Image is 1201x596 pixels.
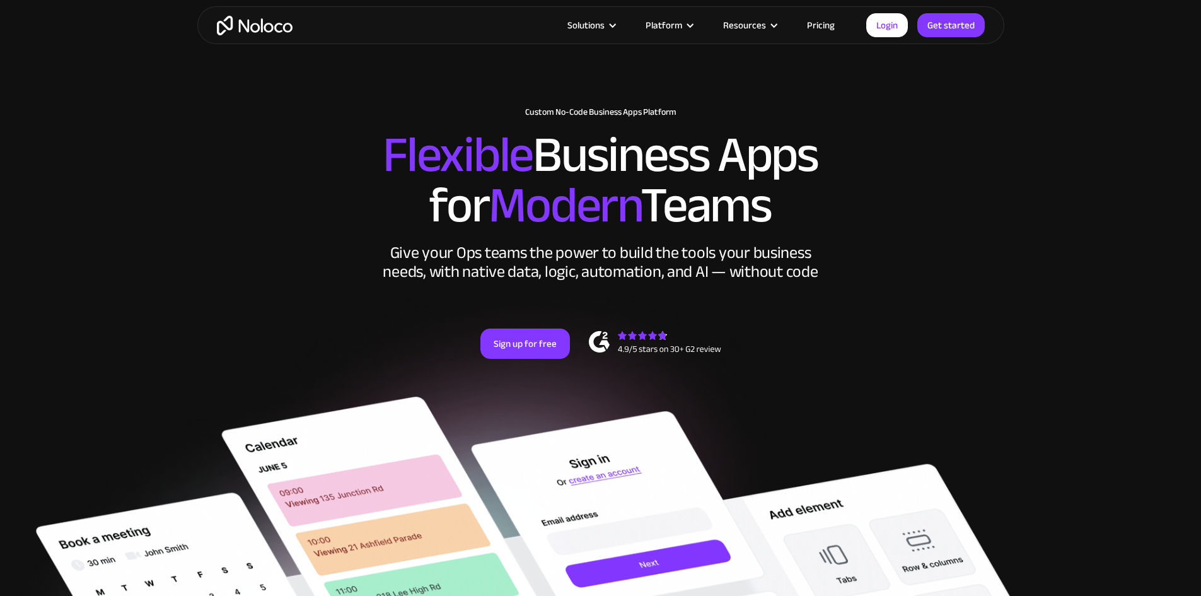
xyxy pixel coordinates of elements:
div: Solutions [552,17,630,33]
div: Resources [723,17,766,33]
span: Modern [489,158,641,252]
div: Solutions [567,17,605,33]
a: Pricing [791,17,850,33]
a: home [217,16,293,35]
div: Platform [646,17,682,33]
div: Give your Ops teams the power to build the tools your business needs, with native data, logic, au... [380,243,821,281]
div: Resources [707,17,791,33]
a: Login [866,13,908,37]
h2: Business Apps for Teams [210,130,992,231]
div: Platform [630,17,707,33]
h1: Custom No-Code Business Apps Platform [210,107,992,117]
a: Get started [917,13,985,37]
a: Sign up for free [480,329,570,359]
span: Flexible [383,108,533,202]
